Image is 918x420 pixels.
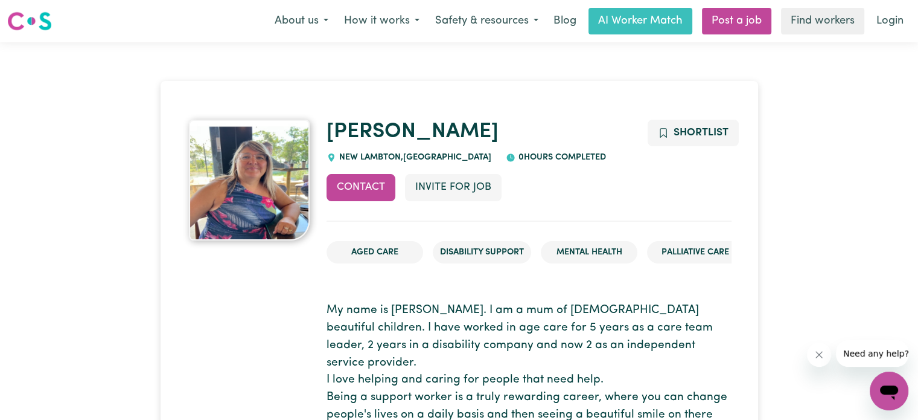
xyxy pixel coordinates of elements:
[7,7,52,35] a: Careseekers logo
[807,343,831,367] iframe: Close message
[7,8,73,18] span: Need any help?
[515,153,606,162] span: 0 hours completed
[433,241,531,264] li: Disability Support
[588,8,692,34] a: AI Worker Match
[674,128,728,138] span: Shortlist
[7,10,52,32] img: Careseekers logo
[648,120,739,146] button: Add to shortlist
[327,121,499,143] a: [PERSON_NAME]
[647,241,744,264] li: Palliative care
[870,372,908,410] iframe: Button to launch messaging window
[405,174,502,201] button: Invite for Job
[267,8,336,34] button: About us
[189,120,310,241] img: Helen
[427,8,546,34] button: Safety & resources
[327,174,395,201] button: Contact
[546,8,584,34] a: Blog
[781,8,864,34] a: Find workers
[836,340,908,367] iframe: Message from company
[869,8,911,34] a: Login
[702,8,771,34] a: Post a job
[336,8,427,34] button: How it works
[541,241,637,264] li: Mental Health
[336,153,491,162] span: NEW LAMBTON , [GEOGRAPHIC_DATA]
[327,241,423,264] li: Aged Care
[187,120,313,241] a: Helen 's profile picture'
